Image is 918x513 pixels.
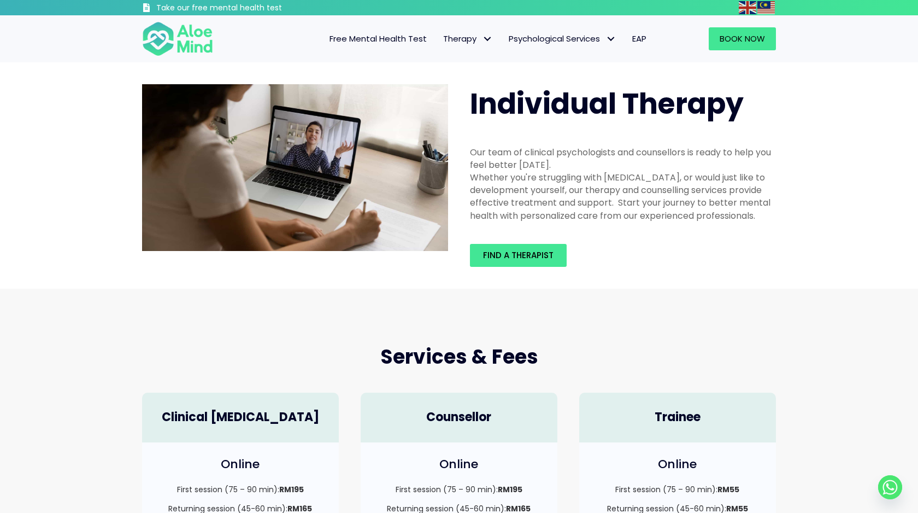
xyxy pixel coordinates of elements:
[709,27,776,50] a: Book Now
[624,27,655,50] a: EAP
[470,146,776,171] div: Our team of clinical psychologists and counsellors is ready to help you feel better [DATE].
[321,27,435,50] a: Free Mental Health Test
[380,343,538,371] span: Services & Fees
[739,1,757,14] a: English
[590,409,765,426] h4: Trainee
[501,27,624,50] a: Psychological ServicesPsychological Services: submenu
[717,484,739,495] strong: RM55
[435,27,501,50] a: TherapyTherapy: submenu
[509,33,616,44] span: Psychological Services
[603,31,619,47] span: Psychological Services: submenu
[590,456,765,473] h4: Online
[142,84,448,251] img: Therapy online individual
[739,1,756,14] img: en
[372,409,546,426] h4: Counsellor
[153,409,328,426] h4: Clinical [MEDICAL_DATA]
[470,244,567,267] a: Find a therapist
[632,33,646,44] span: EAP
[470,84,744,124] span: Individual Therapy
[757,1,776,14] a: Malay
[878,475,902,499] a: Whatsapp
[483,249,554,261] span: Find a therapist
[279,484,304,495] strong: RM195
[470,171,776,222] div: Whether you're struggling with [MEDICAL_DATA], or would just like to development yourself, our th...
[153,484,328,495] p: First session (75 – 90 min):
[590,484,765,495] p: First session (75 – 90 min):
[156,3,340,14] h3: Take our free mental health test
[142,3,340,15] a: Take our free mental health test
[142,21,213,57] img: Aloe mind Logo
[479,31,495,47] span: Therapy: submenu
[153,456,328,473] h4: Online
[720,33,765,44] span: Book Now
[372,456,546,473] h4: Online
[443,33,492,44] span: Therapy
[372,484,546,495] p: First session (75 – 90 min):
[227,27,655,50] nav: Menu
[498,484,522,495] strong: RM195
[329,33,427,44] span: Free Mental Health Test
[757,1,775,14] img: ms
